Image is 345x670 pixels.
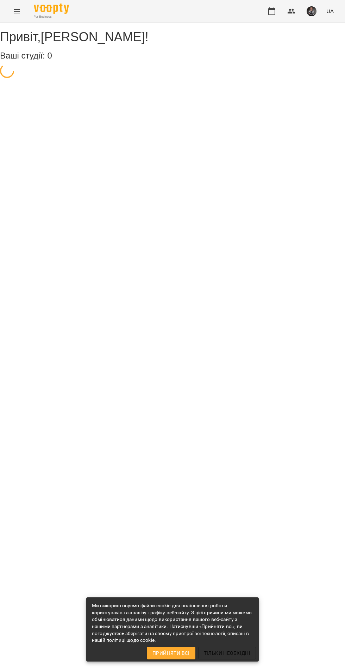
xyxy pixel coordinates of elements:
[8,3,25,20] button: Menu
[326,7,334,15] span: UA
[324,5,337,18] button: UA
[307,6,316,16] img: 9774cdb94cd07e2c046c34ee188bda8a.png
[47,51,52,60] span: 0
[34,14,69,19] span: For Business
[34,4,69,14] img: Voopty Logo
